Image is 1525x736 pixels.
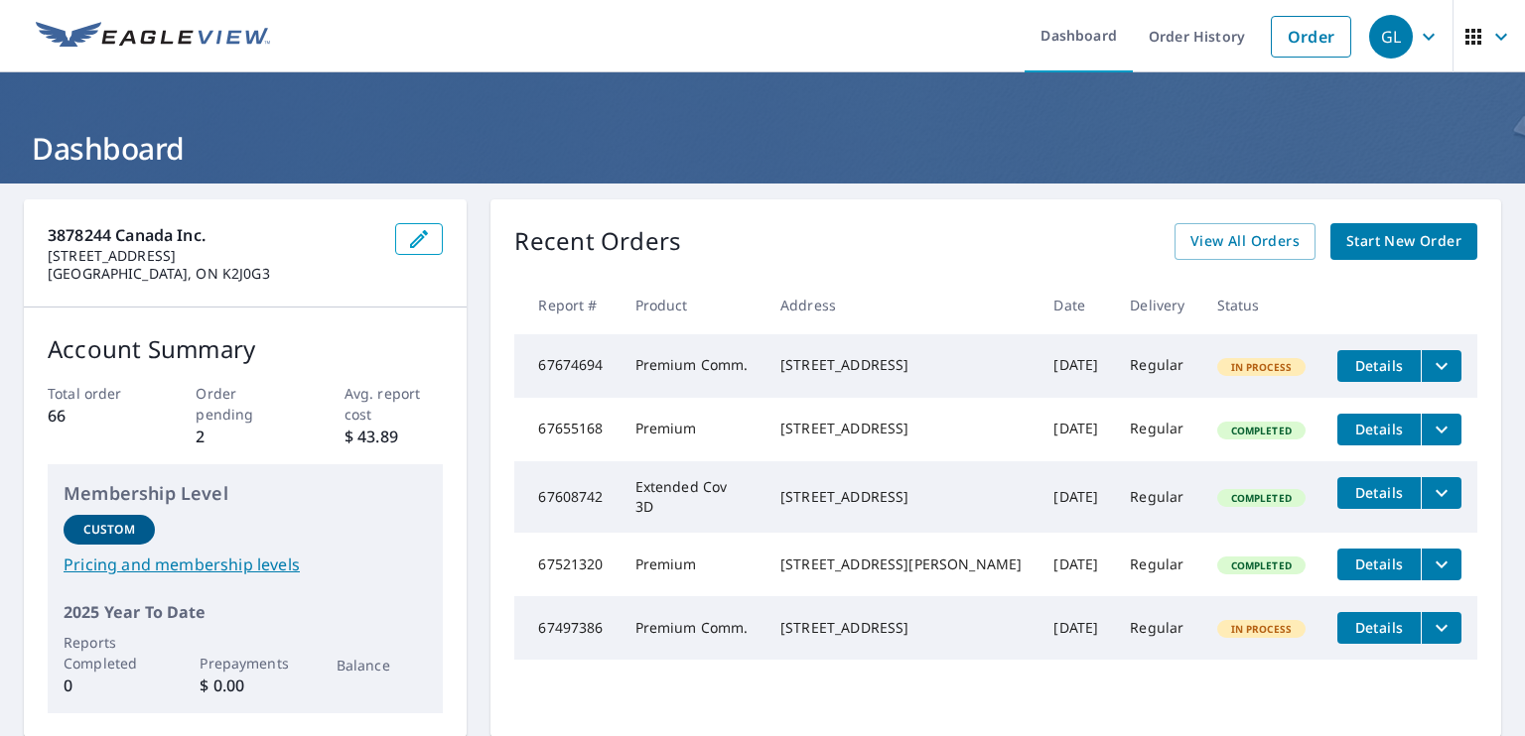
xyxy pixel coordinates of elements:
td: 67674694 [514,334,619,398]
button: detailsBtn-67521320 [1337,549,1421,580]
span: Details [1349,356,1409,375]
th: Report # [514,276,619,334]
td: Regular [1114,334,1200,398]
span: Completed [1219,558,1304,572]
button: detailsBtn-67674694 [1337,350,1421,382]
td: Regular [1114,461,1200,533]
td: Premium Comm. [620,596,764,660]
p: 3878244 Canada Inc. [48,223,379,247]
p: Avg. report cost [345,383,444,425]
td: Extended Cov 3D [620,461,764,533]
span: In Process [1219,622,1305,636]
button: filesDropdownBtn-67497386 [1421,612,1461,644]
td: 67608742 [514,461,619,533]
span: Details [1349,483,1409,502]
p: Recent Orders [514,223,681,260]
button: filesDropdownBtn-67521320 [1421,549,1461,580]
th: Date [1038,276,1114,334]
td: Premium Comm. [620,334,764,398]
span: View All Orders [1190,229,1300,254]
button: detailsBtn-67655168 [1337,414,1421,445]
p: Total order [48,383,147,404]
p: [GEOGRAPHIC_DATA], ON K2J0G3 [48,265,379,283]
span: In Process [1219,360,1305,374]
p: Order pending [196,383,295,425]
td: [DATE] [1038,398,1114,461]
p: $ 43.89 [345,425,444,448]
button: detailsBtn-67497386 [1337,612,1421,644]
a: Order [1271,16,1351,58]
p: 0 [64,674,155,697]
a: View All Orders [1175,223,1316,260]
td: Regular [1114,398,1200,461]
p: Balance [337,655,428,675]
span: Completed [1219,424,1304,437]
td: [DATE] [1038,533,1114,596]
button: detailsBtn-67608742 [1337,477,1421,509]
td: 67497386 [514,596,619,660]
p: Prepayments [200,653,291,674]
img: EV Logo [36,22,270,52]
p: [STREET_ADDRESS] [48,247,379,265]
a: Pricing and membership levels [64,552,427,576]
p: Membership Level [64,480,427,507]
th: Address [764,276,1038,334]
td: [DATE] [1038,334,1114,398]
button: filesDropdownBtn-67608742 [1421,477,1461,509]
td: Premium [620,533,764,596]
td: Premium [620,398,764,461]
div: [STREET_ADDRESS] [780,487,1022,507]
td: 67655168 [514,398,619,461]
p: 2 [196,425,295,448]
th: Product [620,276,764,334]
button: filesDropdownBtn-67655168 [1421,414,1461,445]
td: Regular [1114,596,1200,660]
button: filesDropdownBtn-67674694 [1421,350,1461,382]
span: Start New Order [1346,229,1461,254]
span: Details [1349,618,1409,637]
p: $ 0.00 [200,674,291,697]
td: [DATE] [1038,461,1114,533]
td: 67521320 [514,533,619,596]
span: Details [1349,554,1409,573]
th: Delivery [1114,276,1200,334]
div: [STREET_ADDRESS] [780,355,1022,375]
p: Custom [83,521,135,539]
span: Completed [1219,491,1304,505]
p: 2025 Year To Date [64,600,427,624]
p: Account Summary [48,331,443,367]
div: [STREET_ADDRESS] [780,419,1022,438]
p: Reports Completed [64,632,155,674]
div: GL [1369,15,1413,59]
h1: Dashboard [24,128,1501,169]
td: Regular [1114,533,1200,596]
td: [DATE] [1038,596,1114,660]
th: Status [1201,276,1322,334]
div: [STREET_ADDRESS][PERSON_NAME] [780,554,1022,574]
a: Start New Order [1330,223,1477,260]
p: 66 [48,404,147,428]
div: [STREET_ADDRESS] [780,618,1022,638]
span: Details [1349,420,1409,438]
